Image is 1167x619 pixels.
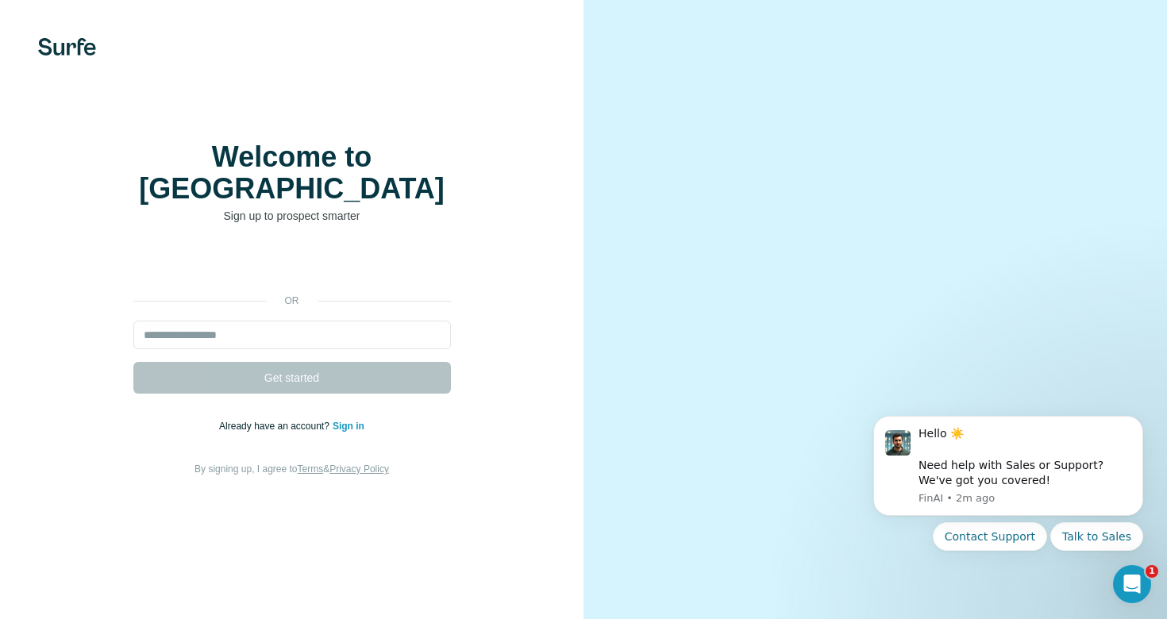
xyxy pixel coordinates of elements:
a: Sign in [333,421,364,432]
a: Privacy Policy [329,463,389,475]
h1: Welcome to [GEOGRAPHIC_DATA] [133,141,451,205]
span: Already have an account? [219,421,333,432]
span: By signing up, I agree to & [194,463,389,475]
iframe: Intercom live chat [1113,565,1151,603]
a: Terms [298,463,324,475]
iframe: Intercom notifications message [849,396,1167,611]
span: 1 [1146,565,1158,578]
p: Sign up to prospect smarter [133,208,451,224]
p: or [267,294,318,308]
img: Surfe's logo [38,38,96,56]
iframe: Botón Iniciar sesión con Google [125,248,459,283]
